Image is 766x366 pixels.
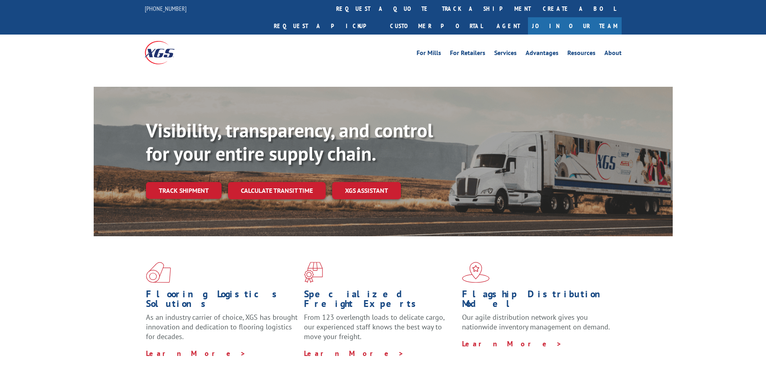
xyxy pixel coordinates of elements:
[304,313,456,348] p: From 123 overlength loads to delicate cargo, our experienced staff knows the best way to move you...
[604,50,622,59] a: About
[462,289,614,313] h1: Flagship Distribution Model
[567,50,596,59] a: Resources
[146,349,246,358] a: Learn More >
[462,339,562,348] a: Learn More >
[494,50,517,59] a: Services
[384,17,489,35] a: Customer Portal
[228,182,326,199] a: Calculate transit time
[145,4,187,12] a: [PHONE_NUMBER]
[462,313,610,331] span: Our agile distribution network gives you nationwide inventory management on demand.
[268,17,384,35] a: Request a pickup
[146,182,222,199] a: Track shipment
[526,50,559,59] a: Advantages
[146,118,433,166] b: Visibility, transparency, and control for your entire supply chain.
[489,17,528,35] a: Agent
[146,262,171,283] img: xgs-icon-total-supply-chain-intelligence-red
[146,313,298,341] span: As an industry carrier of choice, XGS has brought innovation and dedication to flooring logistics...
[304,349,404,358] a: Learn More >
[304,289,456,313] h1: Specialized Freight Experts
[332,182,401,199] a: XGS ASSISTANT
[417,50,441,59] a: For Mills
[304,262,323,283] img: xgs-icon-focused-on-flooring-red
[450,50,485,59] a: For Retailers
[462,262,490,283] img: xgs-icon-flagship-distribution-model-red
[146,289,298,313] h1: Flooring Logistics Solutions
[528,17,622,35] a: Join Our Team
